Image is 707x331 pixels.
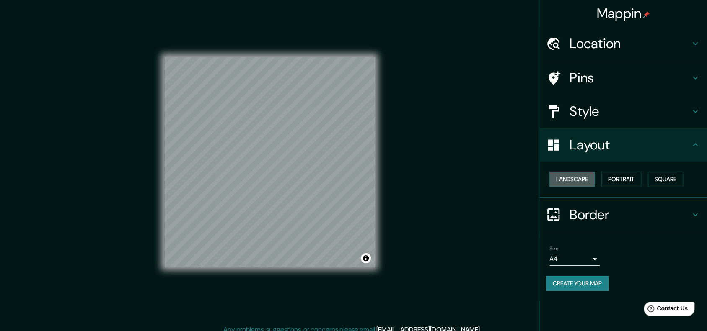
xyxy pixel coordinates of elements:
[601,172,641,187] button: Portrait
[597,5,650,22] h4: Mappin
[570,206,690,223] h4: Border
[539,198,707,231] div: Border
[549,245,558,252] label: Size
[570,103,690,120] h4: Style
[539,27,707,60] div: Location
[648,172,683,187] button: Square
[539,61,707,95] div: Pins
[570,35,690,52] h4: Location
[539,95,707,128] div: Style
[643,11,650,18] img: pin-icon.png
[539,128,707,162] div: Layout
[549,252,600,266] div: A4
[164,57,375,267] canvas: Map
[549,172,595,187] button: Landscape
[570,69,690,86] h4: Pins
[570,136,690,153] h4: Layout
[361,253,371,263] button: Toggle attribution
[632,298,698,322] iframe: Help widget launcher
[546,276,609,291] button: Create your map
